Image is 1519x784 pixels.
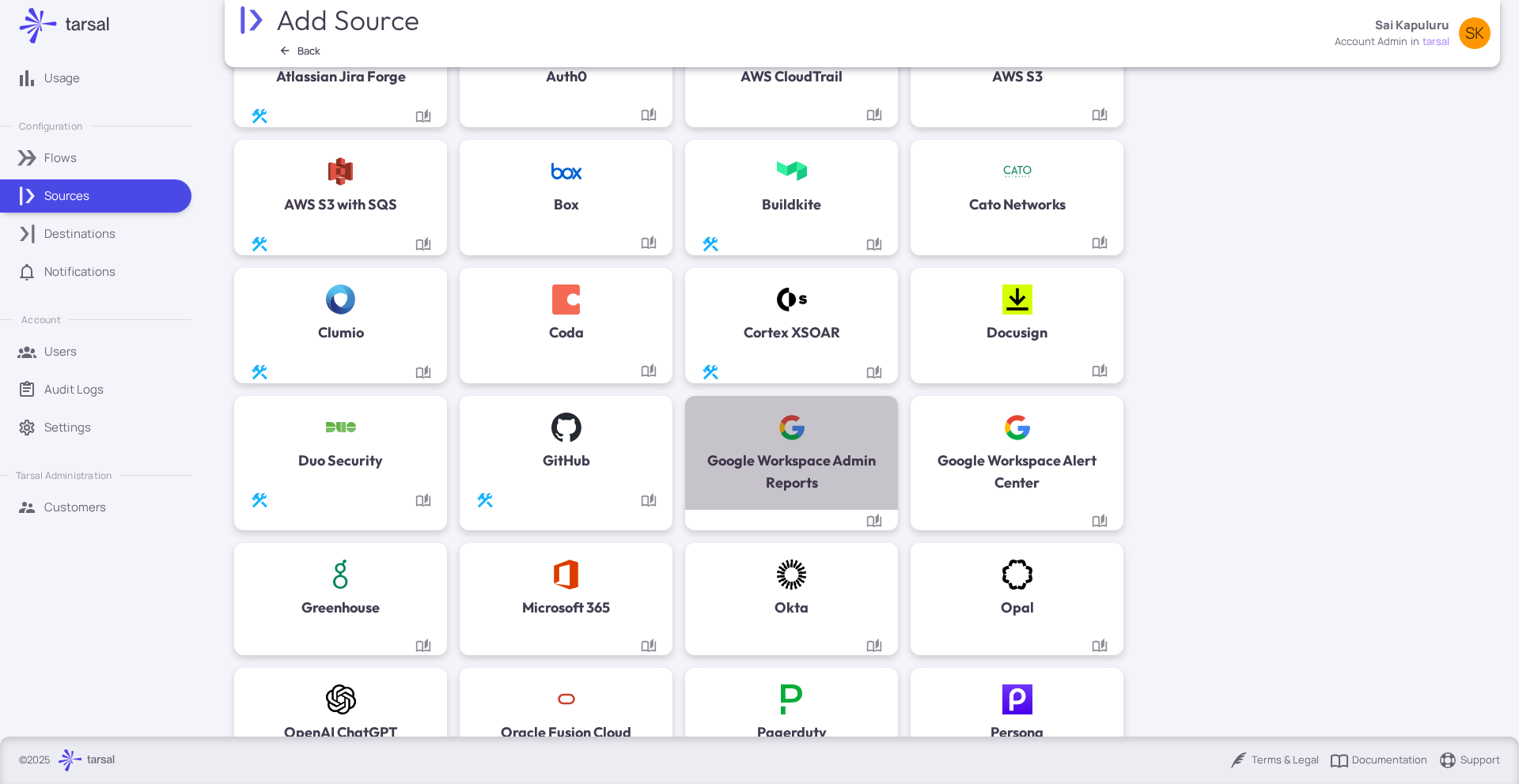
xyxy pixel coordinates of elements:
[415,492,431,508] a: Documentation
[546,66,587,88] h5: Auth0
[415,236,431,252] div: Documentation
[301,597,380,619] h5: Greenhouse
[44,187,89,205] p: Sources
[866,364,882,380] a: Documentation
[1325,11,1500,56] button: Sai Kapuluruaccount adminintarsalSK
[911,268,1123,360] a: DocusignDocusign
[685,268,898,360] a: Cortex XSOARCortex XSOAR
[276,3,422,36] h2: Add Source
[685,396,898,510] a: Google Workspace Admin ReportsGoogle Workspace Admin Reports
[276,66,406,88] h5: Atlassian Jira Forge
[777,560,807,590] img: Okta
[522,597,610,619] h5: Microsoft 365
[757,722,827,744] h5: Pagerduty
[250,107,269,126] div: Beta
[701,363,720,382] div: Beta
[641,235,657,251] a: Documentation
[1002,684,1032,714] img: Persona
[991,722,1044,744] h5: Persona
[775,597,809,619] h5: Okta
[1002,285,1032,315] img: Docusign
[549,322,584,344] h5: Coda
[866,513,882,529] a: Documentation
[250,491,269,510] div: Beta
[1002,413,1032,443] img: Google Workspace Alert Center
[987,322,1047,344] h5: Docusign
[685,543,898,635] a: OktaOkta
[44,343,77,360] p: Users
[926,450,1108,494] h5: Google Workspace Alert Center
[866,107,882,122] a: Documentation
[777,156,807,187] img: Buildkite
[44,70,80,87] p: Usage
[641,638,657,654] a: Documentation
[1330,751,1427,770] a: Documentation
[326,285,356,315] img: Clumio
[44,263,116,281] p: Notifications
[44,149,77,167] p: Flows
[475,491,494,510] div: Beta
[641,492,657,508] a: Documentation
[44,499,106,516] p: Customers
[460,396,672,488] a: GitHubGitHub
[326,413,356,443] img: Duo Security
[273,40,328,61] button: Back
[1092,107,1108,122] a: Documentation
[1092,235,1108,251] a: Documentation
[44,225,116,243] p: Destinations
[685,140,898,232] a: BuildkiteBuildkite
[475,722,657,766] h5: Oracle Fusion Cloud Applications
[1092,363,1108,379] a: Documentation
[19,119,82,133] p: Configuration
[911,668,1123,759] a: PersonaPersona
[1092,638,1108,654] a: Documentation
[460,668,672,782] a: Oracle Fusion Cloud ApplicationsOracle Fusion Cloud Applications
[1438,751,1500,770] a: Support
[298,450,383,472] h5: Duo Security
[744,322,840,344] h5: Cortex XSOAR
[911,140,1123,232] a: Cato NetworksCato Networks
[551,156,581,187] img: Box
[866,236,882,252] a: Documentation
[326,560,356,590] img: Greenhouse
[415,364,431,380] a: Documentation
[911,543,1123,635] a: OpalOpal
[284,194,397,216] h5: AWS S3 with SQS
[701,450,882,494] h5: Google Workspace Admin Reports
[21,313,60,326] p: Account
[415,108,431,124] a: Documentation
[326,156,356,187] img: AWS S3 with SQS
[234,668,447,782] a: OpenAI ChatGPT EnterpriseOpenAI ChatGPT Enterprise
[44,419,91,436] p: Settings
[415,638,431,654] a: Documentation
[460,268,672,360] a: CodaCoda
[992,66,1043,88] h5: AWS S3
[1002,156,1032,187] img: Cato Networks
[911,396,1123,510] a: Google Workspace Alert CenterGoogle Workspace Alert Center
[460,140,672,232] a: BoxBox
[234,268,447,360] a: ClumioClumio
[543,450,590,472] h5: GitHub
[866,638,882,654] a: Documentation
[641,107,657,122] a: Documentation
[777,684,807,714] img: Pagerduty
[1092,513,1108,529] div: Documentation
[685,668,898,759] a: PagerdutyPagerduty
[1229,751,1319,770] a: Terms & Legal
[460,543,672,635] a: Microsoft 365Microsoft 365
[641,363,657,379] a: Documentation
[551,684,581,714] img: Oracle Fusion Cloud Applications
